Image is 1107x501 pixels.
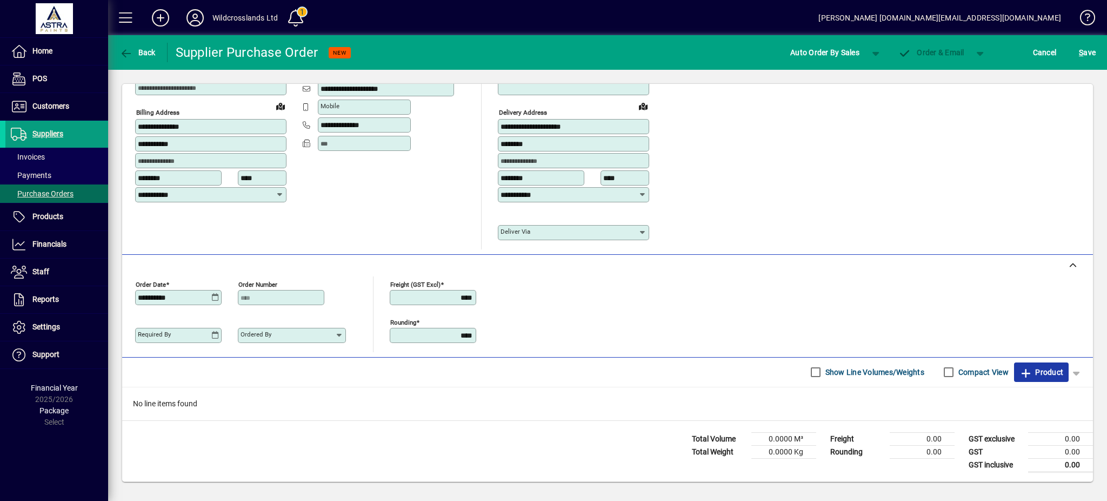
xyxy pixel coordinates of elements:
span: Package [39,406,69,415]
span: ave [1079,44,1096,61]
td: 0.00 [1028,445,1093,458]
button: Auto Order By Sales [785,43,865,62]
a: View on map [635,97,652,115]
span: Support [32,350,59,359]
span: Order & Email [898,48,964,57]
span: Customers [32,102,69,110]
mat-label: Required by [138,331,171,338]
td: Total Volume [686,432,751,445]
mat-label: Deliver via [501,228,530,235]
label: Compact View [956,367,1009,378]
div: Wildcrosslands Ltd [212,9,278,27]
mat-label: Order date [136,280,166,288]
span: Products [32,212,63,221]
span: Suppliers [32,129,63,138]
mat-label: Rounding [390,318,416,326]
span: Invoices [11,153,45,161]
span: POS [32,74,47,83]
a: Purchase Orders [5,184,108,203]
td: 0.00 [890,445,955,458]
a: Products [5,203,108,230]
span: Purchase Orders [11,189,74,198]
button: Back [117,43,158,62]
mat-label: Mobile [321,102,339,110]
span: Payments [11,171,51,180]
button: Save [1076,43,1098,62]
a: View on map [272,97,289,115]
label: Show Line Volumes/Weights [823,367,924,378]
span: Reports [32,295,59,304]
span: NEW [333,49,346,56]
td: 0.00 [890,432,955,445]
a: Support [5,341,108,368]
td: Rounding [825,445,890,458]
button: Product [1014,362,1069,382]
a: Staff [5,259,108,286]
td: GST [963,445,1028,458]
span: Auto Order By Sales [790,44,859,61]
span: Financial Year [31,384,78,392]
td: GST inclusive [963,458,1028,472]
span: Cancel [1033,44,1057,61]
td: Freight [825,432,890,445]
span: Product [1019,364,1063,381]
mat-label: Ordered by [241,331,271,338]
td: 0.00 [1028,432,1093,445]
button: Order & Email [893,43,970,62]
span: Financials [32,240,66,248]
a: Customers [5,93,108,120]
a: Settings [5,314,108,341]
a: Payments [5,166,108,184]
td: 0.0000 Kg [751,445,816,458]
a: Financials [5,231,108,258]
app-page-header-button: Back [108,43,168,62]
button: Cancel [1030,43,1059,62]
span: Back [119,48,156,57]
span: Settings [32,322,60,331]
td: Total Weight [686,445,751,458]
div: Supplier Purchase Order [176,44,318,61]
mat-label: Freight (GST excl) [390,280,441,288]
a: Reports [5,286,108,313]
mat-label: Order number [238,280,277,288]
a: POS [5,65,108,93]
button: Add [143,8,178,28]
a: Knowledge Base [1072,2,1093,37]
td: 0.0000 M³ [751,432,816,445]
div: [PERSON_NAME] [DOMAIN_NAME][EMAIL_ADDRESS][DOMAIN_NAME] [818,9,1061,27]
span: Home [32,47,52,55]
button: Profile [178,8,212,28]
a: Home [5,38,108,65]
td: 0.00 [1028,458,1093,472]
a: Invoices [5,148,108,166]
span: Staff [32,267,49,276]
span: S [1079,48,1083,57]
div: No line items found [122,387,1093,420]
td: GST exclusive [963,432,1028,445]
